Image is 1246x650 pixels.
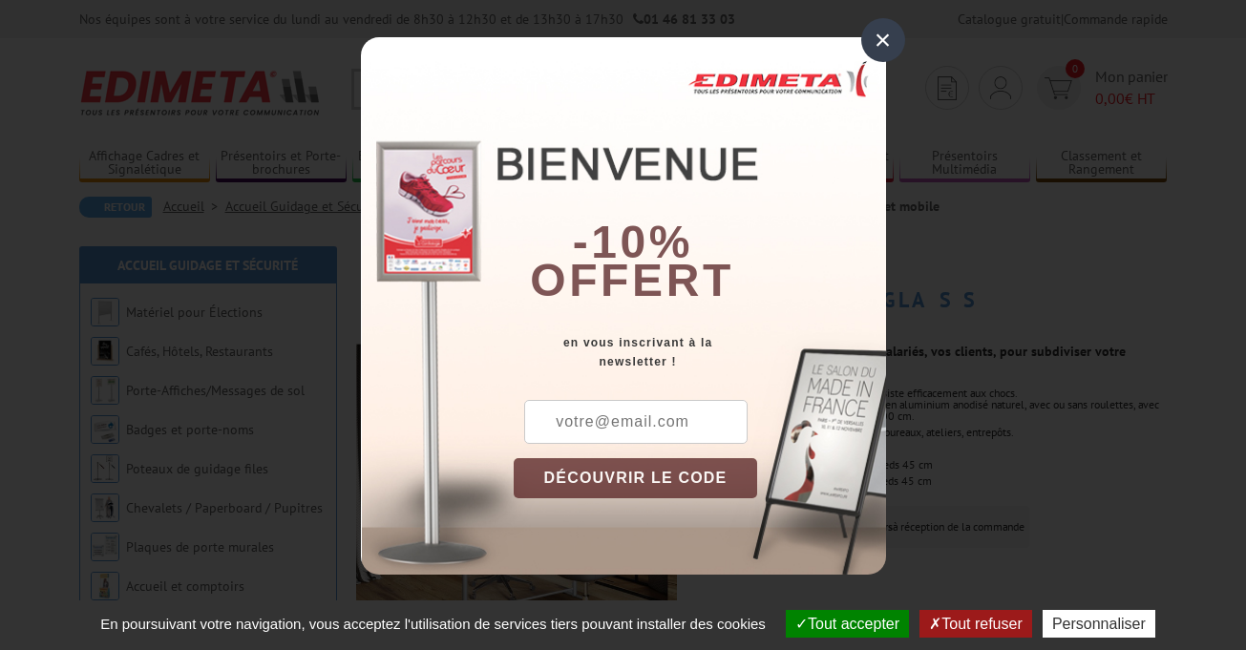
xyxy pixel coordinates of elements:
input: votre@email.com [524,400,748,444]
span: En poursuivant votre navigation, vous acceptez l'utilisation de services tiers pouvant installer ... [91,616,775,632]
div: en vous inscrivant à la newsletter ! [514,333,886,371]
button: Tout refuser [919,610,1031,638]
button: DÉCOUVRIR LE CODE [514,458,758,498]
div: × [861,18,905,62]
button: Personnaliser (fenêtre modale) [1043,610,1155,638]
b: -10% [573,217,693,267]
button: Tout accepter [786,610,909,638]
font: offert [530,255,734,305]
